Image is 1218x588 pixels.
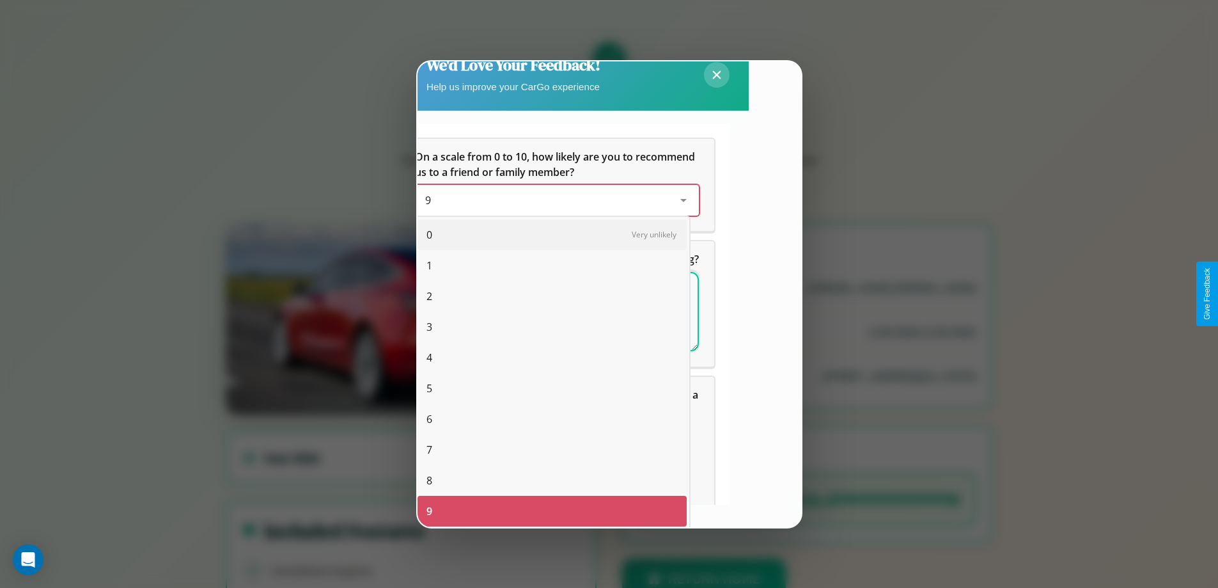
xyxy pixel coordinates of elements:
div: 0 [418,219,687,250]
div: 6 [418,404,687,434]
span: 9 [425,193,431,207]
div: 8 [418,465,687,496]
span: Very unlikely [632,229,676,240]
div: 9 [418,496,687,527]
div: 2 [418,281,687,312]
span: 9 [426,504,432,519]
div: 10 [418,527,687,557]
div: 3 [418,312,687,342]
p: Help us improve your CarGo experience [426,78,600,95]
span: 4 [426,350,432,365]
span: 5 [426,381,432,396]
div: 1 [418,250,687,281]
div: 4 [418,342,687,373]
div: 5 [418,373,687,404]
span: 6 [426,411,432,427]
div: On a scale from 0 to 10, how likely are you to recommend us to a friend or family member? [415,185,699,216]
span: 0 [426,227,432,242]
div: 7 [418,434,687,465]
div: Give Feedback [1203,268,1212,320]
span: Which of the following features do you value the most in a vehicle? [415,388,701,417]
h2: We'd Love Your Feedback! [426,54,600,75]
div: Open Intercom Messenger [13,544,43,575]
h5: On a scale from 0 to 10, how likely are you to recommend us to a friend or family member? [415,149,699,180]
span: 1 [426,258,432,273]
span: 7 [426,442,432,457]
span: What can we do to make your experience more satisfying? [415,252,699,266]
span: 2 [426,289,432,304]
span: On a scale from 0 to 10, how likely are you to recommend us to a friend or family member? [415,150,698,179]
div: On a scale from 0 to 10, how likely are you to recommend us to a friend or family member? [400,139,714,231]
span: 3 [426,319,432,335]
span: 8 [426,473,432,488]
